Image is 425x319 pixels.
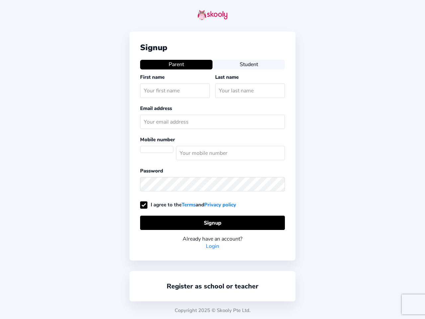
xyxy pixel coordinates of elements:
[140,235,285,243] div: Already have an account?
[140,167,163,174] label: Password
[140,74,165,80] label: First name
[140,115,285,129] input: Your email address
[204,201,236,208] a: Privacy policy
[182,201,196,208] a: Terms
[198,10,227,20] img: skooly-logo.png
[140,83,210,98] input: Your first name
[215,83,285,98] input: Your last name
[176,146,285,160] input: Your mobile number
[140,216,285,230] button: Signup
[215,74,239,80] label: Last name
[140,60,212,69] button: Parent
[140,136,175,143] label: Mobile number
[140,42,285,53] div: Signup
[167,282,258,291] a: Register as school or teacher
[206,243,219,250] a: Login
[140,105,172,112] label: Email address
[212,60,285,69] button: Student
[140,201,236,208] label: I agree to the and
